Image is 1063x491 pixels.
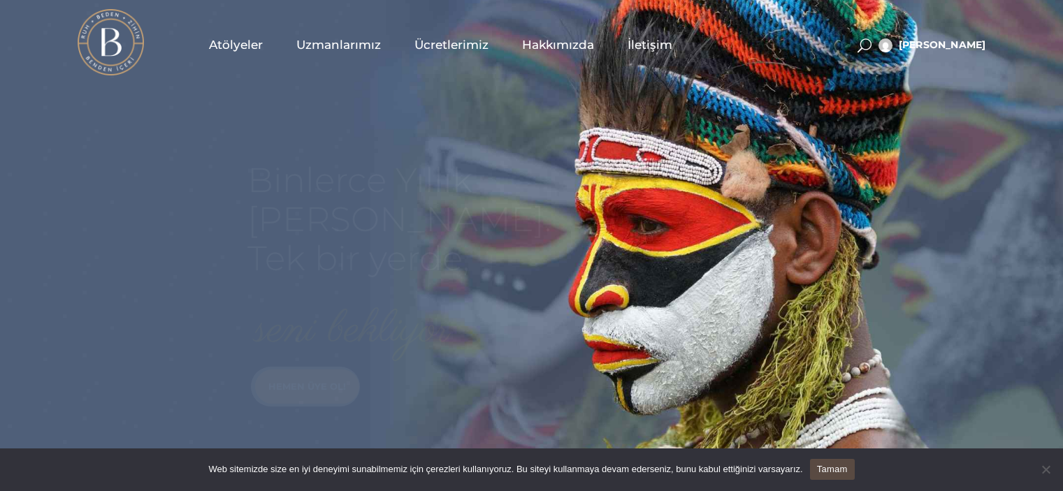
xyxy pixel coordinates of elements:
a: İletişim [611,10,689,80]
rs-layer: seni bekliyor [255,305,450,355]
a: Atölyeler [192,10,280,80]
span: [PERSON_NAME] [899,38,986,51]
a: Ücretlerimiz [398,10,505,80]
span: Hayır [1039,462,1053,476]
span: Ücretlerimiz [414,37,489,53]
a: Hakkımızda [505,10,611,80]
a: Uzmanlarımız [280,10,398,80]
span: Atölyeler [209,37,263,53]
span: Web sitemizde size en iyi deneyimi sunabilmemiz için çerezleri kullanıyoruz. Bu siteyi kullanmaya... [208,462,802,476]
a: Tamam [810,459,855,480]
rs-layer: Binlerce Yıllık [PERSON_NAME]. Tek bir yerde, [247,161,551,278]
a: HEMEN ÜYE OL! [255,369,359,404]
img: light logo [78,9,144,75]
span: Hakkımızda [522,37,594,53]
span: Uzmanlarımız [296,37,381,53]
span: İletişim [628,37,672,53]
